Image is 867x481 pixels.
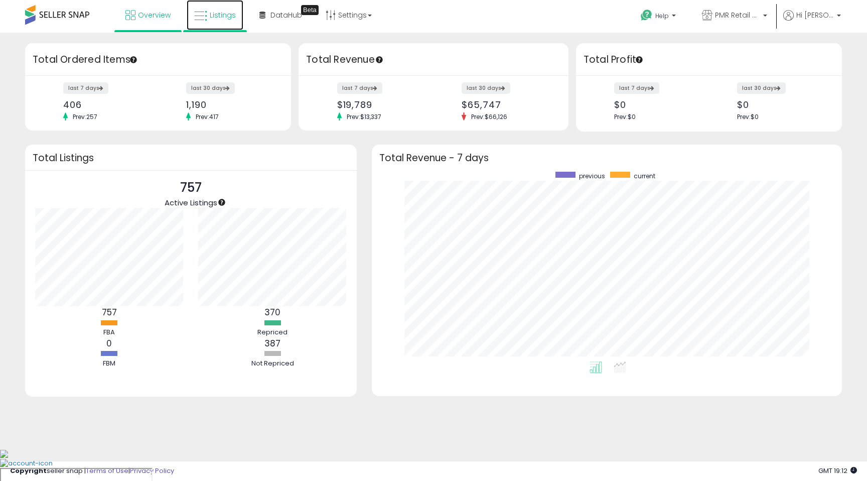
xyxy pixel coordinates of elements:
h3: Total Revenue [306,53,561,67]
b: 757 [102,306,117,318]
b: 370 [264,306,280,318]
label: last 7 days [614,82,659,94]
span: Prev: 257 [68,112,102,121]
div: 1,190 [186,99,273,110]
div: $19,789 [337,99,426,110]
span: Prev: $66,126 [466,112,512,121]
i: Get Help [640,9,653,22]
b: 387 [264,337,280,349]
label: last 7 days [63,82,108,94]
h3: Total Profit [584,53,834,67]
div: Tooltip anchor [301,5,319,15]
h3: Total Ordered Items [33,53,283,67]
div: Tooltip anchor [635,55,644,64]
div: Tooltip anchor [217,198,226,207]
div: $65,747 [462,99,550,110]
label: last 7 days [337,82,382,94]
div: $0 [737,99,824,110]
div: $0 [614,99,701,110]
h3: Total Revenue - 7 days [379,154,834,162]
span: Prev: $13,337 [342,112,386,121]
div: Repriced [242,328,303,337]
span: Help [655,12,669,20]
div: FBM [79,359,139,369]
span: Listings [210,10,236,20]
span: Prev: 417 [191,112,224,121]
span: DataHub [270,10,302,20]
a: Hi [PERSON_NAME] [783,10,841,33]
div: Tooltip anchor [129,55,138,64]
span: Hi [PERSON_NAME] [796,10,834,20]
span: current [634,172,655,180]
span: PMR Retail USA LLC [715,10,760,20]
label: last 30 days [737,82,786,94]
div: Not Repriced [242,359,303,369]
a: Help [633,2,686,33]
label: last 30 days [186,82,235,94]
label: last 30 days [462,82,510,94]
span: Prev: $0 [614,112,636,121]
span: Overview [138,10,171,20]
span: Active Listings [165,197,217,208]
div: 406 [63,99,151,110]
div: FBA [79,328,139,337]
p: 757 [165,178,217,197]
h3: Total Listings [33,154,349,162]
b: 0 [106,337,112,349]
span: previous [579,172,605,180]
div: Tooltip anchor [375,55,384,64]
span: Prev: $0 [737,112,759,121]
